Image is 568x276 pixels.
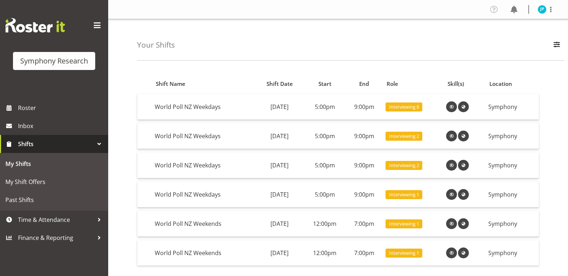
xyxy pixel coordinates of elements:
[346,94,383,120] td: 9:00pm
[152,240,255,266] td: World Poll NZ Weekends
[2,155,106,173] a: My Shifts
[152,94,255,120] td: World Poll NZ Weekdays
[18,232,94,243] span: Finance & Reporting
[346,182,383,207] td: 9:00pm
[5,176,103,187] span: My Shift Offers
[389,250,419,257] span: Interviewing 1
[485,240,539,266] td: Symphony
[389,191,419,198] span: Interviewing 1
[308,80,342,88] div: Start
[18,139,94,149] span: Shifts
[346,211,383,237] td: 7:00pm
[346,153,383,178] td: 9:00pm
[152,153,255,178] td: World Poll NZ Weekdays
[18,121,105,131] span: Inbox
[255,123,304,149] td: [DATE]
[18,214,94,225] span: Time & Attendance
[485,94,539,120] td: Symphony
[538,5,546,14] img: jake-pringle11873.jpg
[137,41,175,49] h4: Your Shifts
[389,104,419,110] span: Interviewing 8
[304,240,345,266] td: 12:00pm
[259,80,300,88] div: Shift Date
[5,158,103,169] span: My Shifts
[255,153,304,178] td: [DATE]
[549,37,564,53] button: Filter Employees
[2,173,106,191] a: My Shift Offers
[304,211,345,237] td: 12:00pm
[304,153,345,178] td: 5:00pm
[20,56,88,66] div: Symphony Research
[255,240,304,266] td: [DATE]
[152,182,255,207] td: World Poll NZ Weekdays
[485,153,539,178] td: Symphony
[255,182,304,207] td: [DATE]
[485,211,539,237] td: Symphony
[304,182,345,207] td: 5:00pm
[304,94,345,120] td: 5:00pm
[255,94,304,120] td: [DATE]
[389,133,419,140] span: Interviewing 2
[346,240,383,266] td: 7:00pm
[18,102,105,113] span: Roster
[387,80,439,88] div: Role
[156,80,251,88] div: Shift Name
[255,211,304,237] td: [DATE]
[5,194,103,205] span: Past Shifts
[485,123,539,149] td: Symphony
[5,18,65,32] img: Rosterit website logo
[350,80,379,88] div: End
[304,123,345,149] td: 5:00pm
[389,220,419,227] span: Interviewing 1
[152,211,255,237] td: World Poll NZ Weekends
[485,182,539,207] td: Symphony
[2,191,106,209] a: Past Shifts
[448,80,481,88] div: Skill(s)
[152,123,255,149] td: World Poll NZ Weekdays
[389,162,419,169] span: Interviewing 2
[489,80,534,88] div: Location
[346,123,383,149] td: 9:00pm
